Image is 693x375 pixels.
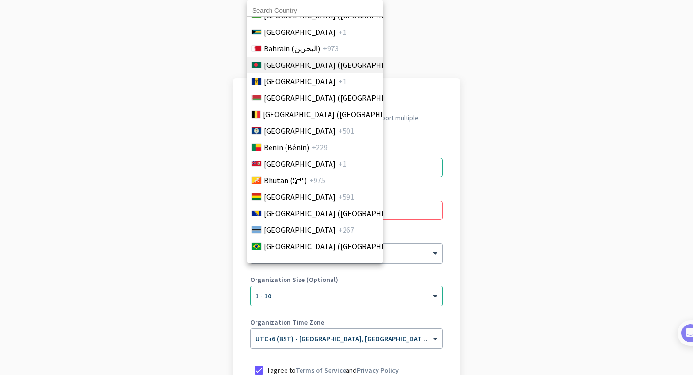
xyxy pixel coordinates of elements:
span: [GEOGRAPHIC_DATA] ([GEOGRAPHIC_DATA]) [264,59,415,71]
span: +229 [312,141,328,153]
span: [GEOGRAPHIC_DATA] [264,158,336,170]
span: Bahrain (‫البحرين‬‎) [264,43,320,54]
span: +267 [338,224,354,235]
span: [GEOGRAPHIC_DATA] ([GEOGRAPHIC_DATA]) [264,240,415,252]
span: +591 [338,191,354,203]
span: +246 [338,257,354,268]
span: [GEOGRAPHIC_DATA] ([GEOGRAPHIC_DATA]) [264,207,415,219]
span: +1 [338,26,346,38]
span: +1 [338,158,346,170]
span: +1 [338,76,346,87]
span: +975 [309,174,325,186]
span: [GEOGRAPHIC_DATA] ([GEOGRAPHIC_DATA]) [264,92,415,104]
span: [GEOGRAPHIC_DATA] [264,191,336,203]
span: Bhutan (འབྲུག) [264,174,307,186]
span: [GEOGRAPHIC_DATA] [264,26,336,38]
span: [GEOGRAPHIC_DATA] [264,257,336,268]
span: [GEOGRAPHIC_DATA] [264,224,336,235]
span: [GEOGRAPHIC_DATA] [264,125,336,137]
span: [GEOGRAPHIC_DATA] ([GEOGRAPHIC_DATA]) [263,109,414,120]
span: +973 [323,43,339,54]
input: Search Country [247,4,383,17]
span: +501 [338,125,354,137]
span: Benin (Bénin) [264,141,309,153]
span: [GEOGRAPHIC_DATA] [264,76,336,87]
